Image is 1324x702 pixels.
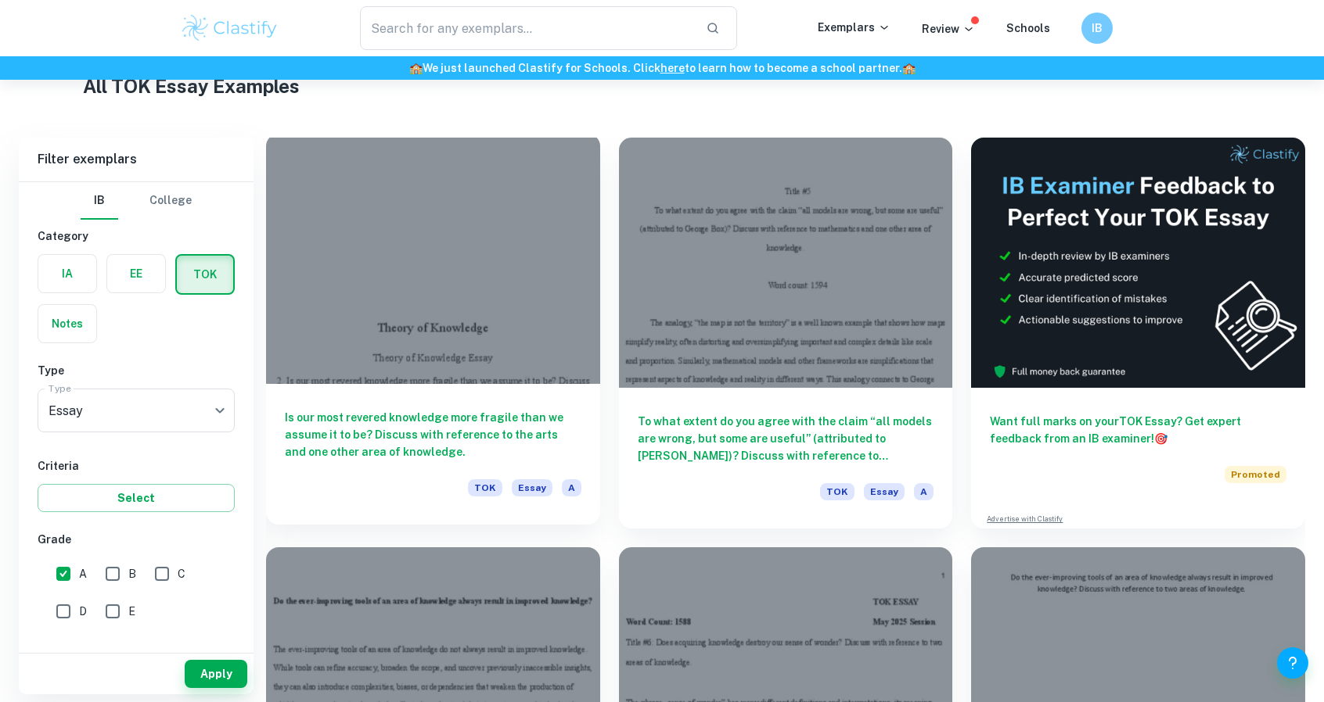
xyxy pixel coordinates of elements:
[818,19,890,36] p: Exemplars
[266,138,600,528] a: Is our most revered knowledge more fragile than we assume it to be? Discuss with reference to the...
[128,565,136,582] span: B
[3,59,1321,77] h6: We just launched Clastify for Schools. Click to learn how to become a school partner.
[468,479,502,496] span: TOK
[38,646,235,663] h6: Session
[19,138,254,181] h6: Filter exemplars
[79,565,87,582] span: A
[1006,22,1050,34] a: Schools
[820,483,854,500] span: TOK
[180,13,279,44] img: Clastify logo
[1154,432,1167,445] span: 🎯
[971,138,1305,388] img: Thumbnail
[990,413,1286,447] h6: Want full marks on your TOK Essay ? Get expert feedback from an IB examiner!
[79,603,87,620] span: D
[1088,20,1106,37] h6: IB
[1225,466,1286,483] span: Promoted
[1081,13,1113,44] button: IB
[149,182,192,220] button: College
[38,362,235,379] h6: Type
[185,660,247,688] button: Apply
[38,484,235,512] button: Select
[512,479,552,496] span: Essay
[38,255,96,292] button: IA
[922,20,975,38] p: Review
[660,62,685,74] a: here
[285,409,581,460] h6: Is our most revered knowledge more fragile than we assume it to be? Discuss with reference to the...
[107,255,165,292] button: EE
[1277,647,1308,679] button: Help and Feedback
[971,138,1305,528] a: Want full marks on yourTOK Essay? Get expert feedback from an IB examiner!PromotedAdvertise with ...
[128,603,135,620] span: E
[177,256,233,293] button: TOK
[38,305,96,342] button: Notes
[81,182,118,220] button: IB
[638,413,934,464] h6: To what extent do you agree with the claim “all models are wrong, but some are useful” (attribute...
[360,6,693,50] input: Search for any exemplars...
[38,389,235,432] div: Essay
[987,514,1063,525] a: Advertise with Clastify
[38,457,235,475] h6: Criteria
[83,72,1241,100] h1: All TOK Essay Examples
[409,62,423,74] span: 🏫
[81,182,192,220] div: Filter type choice
[902,62,916,74] span: 🏫
[38,227,235,245] h6: Category
[562,479,581,496] span: A
[914,483,934,500] span: A
[49,381,71,395] label: Type
[178,565,185,582] span: C
[864,483,905,500] span: Essay
[619,138,953,528] a: To what extent do you agree with the claim “all models are wrong, but some are useful” (attribute...
[38,531,235,548] h6: Grade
